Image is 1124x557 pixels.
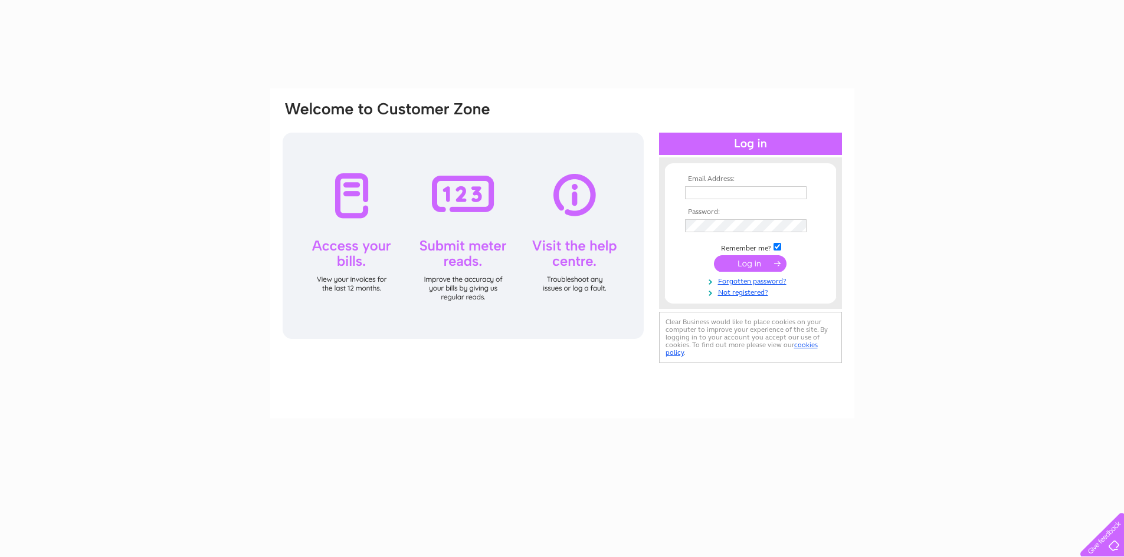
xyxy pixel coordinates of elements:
[682,208,819,216] th: Password:
[682,241,819,253] td: Remember me?
[685,275,819,286] a: Forgotten password?
[685,286,819,297] a: Not registered?
[682,175,819,183] th: Email Address:
[659,312,842,363] div: Clear Business would like to place cookies on your computer to improve your experience of the sit...
[714,255,787,272] input: Submit
[666,341,818,357] a: cookies policy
